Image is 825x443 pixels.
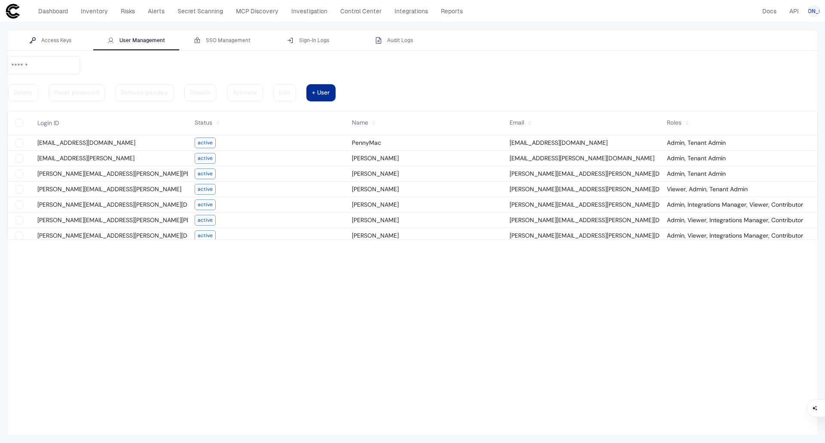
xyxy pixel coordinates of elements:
[34,5,72,17] a: Dashboard
[144,5,168,17] a: Alerts
[232,5,282,17] a: MCP Discovery
[29,37,71,44] div: Access Keys
[758,5,780,17] a: Docs
[336,5,385,17] a: Control Center
[287,5,331,17] a: Investigation
[391,5,432,17] a: Integrations
[77,5,112,17] a: Inventory
[117,5,139,17] a: Risks
[785,5,803,17] a: API
[194,37,251,44] div: SSO Management
[437,5,467,17] a: Reports
[107,37,165,44] div: User Management
[375,37,413,44] div: Audit Logs
[808,5,820,17] button: [PERSON_NAME]
[174,5,227,17] a: Secret Scanning
[287,37,329,44] div: Sign-In Logs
